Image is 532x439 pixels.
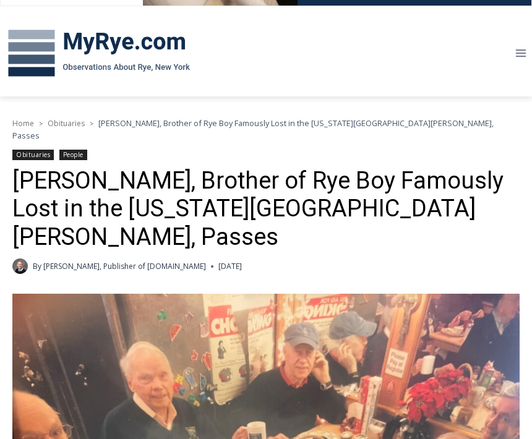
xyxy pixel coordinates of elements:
time: [DATE] [218,260,242,272]
span: By [33,260,41,272]
nav: Breadcrumbs [12,117,520,142]
a: Author image [12,258,28,274]
a: Obituaries [12,150,54,160]
a: People [59,150,87,160]
span: [PERSON_NAME], Brother of Rye Boy Famously Lost in the [US_STATE][GEOGRAPHIC_DATA][PERSON_NAME], ... [12,117,494,141]
a: [PERSON_NAME], Publisher of [DOMAIN_NAME] [43,261,206,271]
a: Home [12,118,34,129]
h1: [PERSON_NAME], Brother of Rye Boy Famously Lost in the [US_STATE][GEOGRAPHIC_DATA][PERSON_NAME], ... [12,167,520,252]
a: Obituaries [48,118,85,129]
button: Open menu [509,43,532,62]
span: > [90,119,93,128]
span: > [39,119,43,128]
